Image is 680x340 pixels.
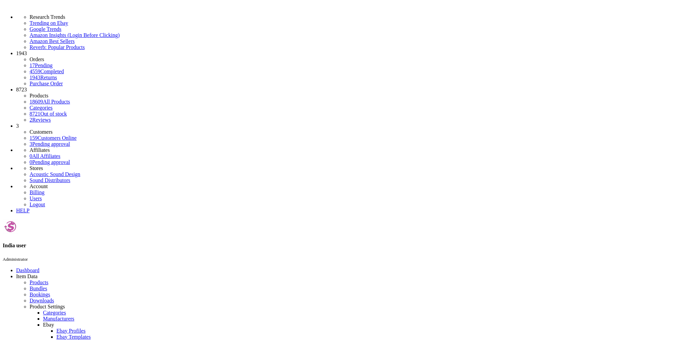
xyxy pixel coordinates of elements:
a: Dashboard [16,267,39,273]
span: 1943 [30,75,40,80]
a: HELP [16,208,30,213]
span: 3 [30,141,32,147]
span: 18609 [30,99,43,104]
li: Account [30,183,677,189]
a: Amazon Insights (Login Before Clicking) [30,32,677,38]
li: Stores [30,165,677,171]
a: Ebay Profiles [56,328,86,334]
span: 8721 [30,111,40,117]
a: Bundles [30,286,47,291]
a: 0Pending approval [30,159,70,165]
span: 17 [30,62,35,68]
li: Research Trends [30,14,677,20]
a: Categories [30,105,52,111]
a: Google Trends [30,26,677,32]
a: Trending on Ebay [30,20,677,26]
small: Administrator [3,257,28,262]
li: Products [30,93,677,99]
a: Acoustic Sound Design [30,171,80,177]
span: 2 [30,117,32,123]
a: 8721Out of stock [30,111,67,117]
a: Sound Distributors [30,177,70,183]
a: 1943Returns [30,75,57,80]
span: 1943 [16,50,27,56]
a: Billing [30,189,44,195]
a: Logout [30,202,45,207]
a: Amazon Best Sellers [30,38,677,44]
a: Ebay Templates [56,334,91,340]
a: 3Pending approval [30,141,70,147]
span: 8723 [16,87,27,92]
li: Affiliates [30,147,677,153]
a: 0All Affiliates [30,153,60,159]
a: Categories [43,310,66,315]
span: 3 [16,123,19,129]
span: 159 [30,135,38,141]
a: Bookings [30,292,50,297]
span: 4559 [30,69,40,74]
a: Ebay [43,322,54,328]
a: 4559Completed [30,69,64,74]
li: Customers [30,129,677,135]
a: Downloads [30,298,54,303]
a: 2Reviews [30,117,51,123]
a: 159Customers Online [30,135,77,141]
span: 0 [30,153,32,159]
span: Item Data [16,273,38,279]
a: Reverb: Popular Products [30,44,677,50]
a: 18609All Products [30,99,70,104]
a: Products [30,280,48,285]
a: Purchase Order [30,81,63,86]
span: Product Settings [30,304,65,309]
span: 0 [30,159,32,165]
a: 17Pending [30,62,677,69]
a: Users [30,196,42,201]
img: userindia [3,219,18,234]
h4: India user [3,243,677,249]
a: Manufacturers [43,316,74,322]
li: Orders [30,56,677,62]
